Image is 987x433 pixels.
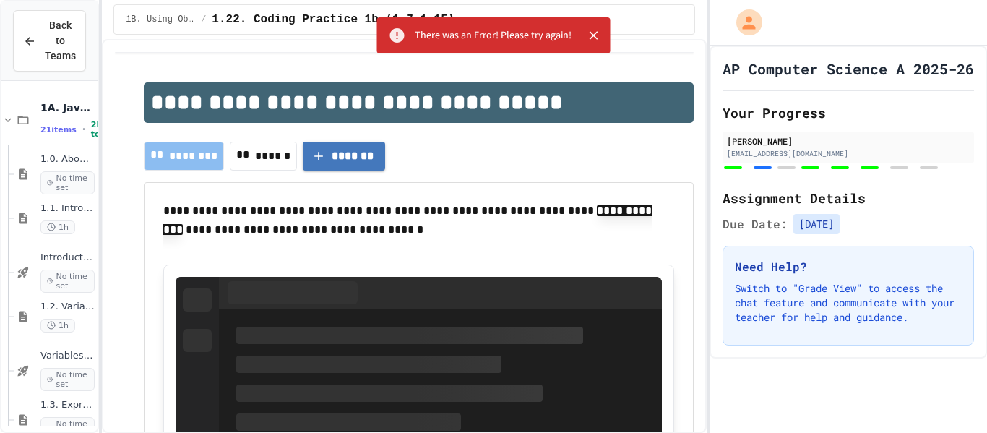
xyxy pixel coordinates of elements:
[415,22,572,49] div: There was an Error! Please try again!
[727,148,970,159] div: [EMAIL_ADDRESS][DOMAIN_NAME]
[40,202,95,215] span: 1.1. Introduction to Algorithms, Programming, and Compilers
[40,319,75,333] span: 1h
[583,25,605,46] button: Close
[40,153,95,166] span: 1.0. About the AP CSA Exam
[126,14,195,25] span: 1B. Using Objects
[91,120,112,139] span: 2h total
[40,101,95,114] span: 1A. Java Basics
[201,14,206,25] span: /
[793,214,840,234] span: [DATE]
[40,125,77,134] span: 21 items
[40,171,95,194] span: No time set
[723,59,974,79] h1: AP Computer Science A 2025-26
[40,270,95,293] span: No time set
[40,252,95,264] span: Introduction to Algorithms, Programming, and Compilers
[40,220,75,234] span: 1h
[723,188,974,208] h2: Assignment Details
[40,350,95,362] span: Variables and Data Types - Quiz
[721,6,766,39] div: My Account
[82,124,85,135] span: •
[40,301,95,313] span: 1.2. Variables and Data Types
[40,368,95,391] span: No time set
[40,399,95,411] span: 1.3. Expressions and Output
[723,215,788,233] span: Due Date:
[727,134,970,147] div: [PERSON_NAME]
[735,281,962,325] p: Switch to "Grade View" to access the chat feature and communicate with your teacher for help and ...
[45,18,76,64] span: Back to Teams
[13,10,86,72] button: Back to Teams
[735,258,962,275] h3: Need Help?
[212,11,454,28] span: 1.22. Coding Practice 1b (1.7-1.15)
[723,103,974,123] h2: Your Progress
